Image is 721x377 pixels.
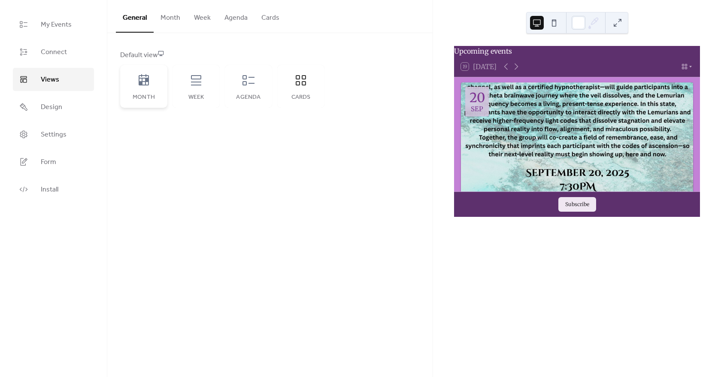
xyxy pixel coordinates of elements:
span: Views [41,75,59,85]
a: Settings [13,123,94,146]
a: Form [13,150,94,173]
div: 20 [470,91,485,104]
div: Upcoming events [454,46,700,56]
div: Sep [471,106,483,112]
button: Subscribe [558,197,596,212]
div: Week [181,94,211,101]
div: Agenda [233,94,264,101]
span: Design [41,102,62,112]
a: Design [13,95,94,119]
a: My Events [13,13,94,36]
div: Cards [286,94,316,101]
a: Connect [13,40,94,64]
div: Default view [120,50,418,61]
span: Connect [41,47,67,58]
a: Views [13,68,94,91]
a: Install [13,178,94,201]
span: Install [41,185,58,195]
span: Settings [41,130,67,140]
span: Form [41,157,56,167]
div: Month [129,94,159,101]
span: My Events [41,20,72,30]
